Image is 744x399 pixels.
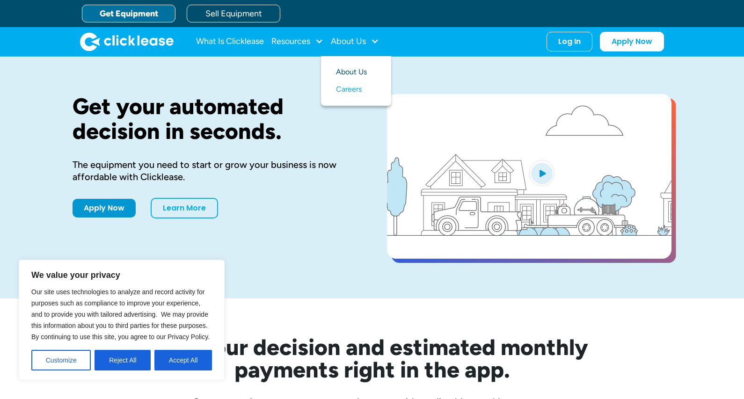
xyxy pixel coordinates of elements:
a: home [80,32,174,51]
a: Careers [336,81,376,98]
div: The equipment you need to start or grow your business is now affordable with Clicklease. [73,159,357,183]
p: We value your privacy [31,269,212,281]
nav: About Us [321,56,391,106]
div: Resources [271,32,323,51]
a: Apply Now [600,32,664,51]
img: Clicklease logo [80,32,174,51]
h1: Get your automated decision in seconds. [73,94,357,144]
a: About Us [336,64,376,81]
img: Blue play button logo on a light blue circular background [529,160,554,186]
button: Reject All [95,350,151,370]
button: Accept All [154,350,212,370]
div: About Us [331,32,379,51]
a: Sell Equipment [187,5,280,22]
a: open lightbox [387,94,671,259]
a: What Is Clicklease [196,32,264,51]
span: Our site uses technologies to analyze and record activity for purposes such as compliance to impr... [31,288,210,341]
a: Learn More [151,198,218,218]
h2: See your decision and estimated monthly payments right in the app. [110,336,634,381]
a: Apply Now [73,199,136,218]
div: Log In [558,37,581,46]
button: Customize [31,350,91,370]
div: We value your privacy [19,260,225,380]
a: Get Equipment [82,5,175,22]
